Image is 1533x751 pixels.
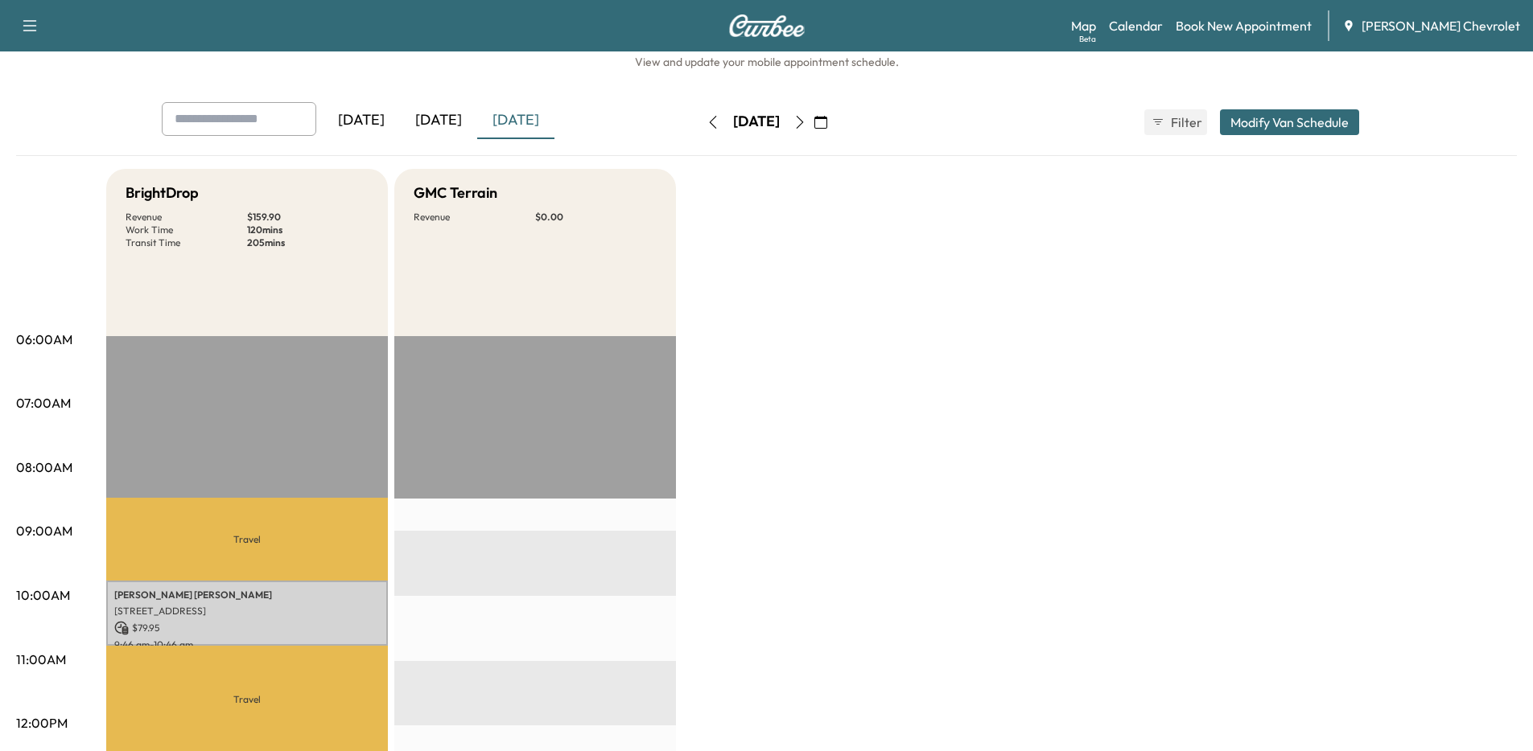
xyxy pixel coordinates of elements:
p: 08:00AM [16,458,72,477]
p: [PERSON_NAME] [PERSON_NAME] [114,589,380,601]
p: 07:00AM [16,393,71,412]
div: [DATE] [323,102,400,139]
p: 09:00AM [16,521,72,540]
p: 9:46 am - 10:46 am [114,638,380,651]
p: 12:00PM [16,713,68,733]
p: Travel [106,498,388,580]
span: [PERSON_NAME] Chevrolet [1362,16,1520,35]
p: 10:00AM [16,585,70,605]
p: Revenue [414,211,535,224]
button: Filter [1144,109,1207,135]
div: [DATE] [733,112,780,132]
p: 120 mins [247,224,369,236]
div: Beta [1079,33,1096,45]
p: Work Time [126,224,247,236]
h5: BrightDrop [126,182,199,204]
a: MapBeta [1071,16,1096,35]
p: $ 0.00 [535,211,657,224]
p: $ 79.95 [114,621,380,635]
div: [DATE] [400,102,477,139]
h6: View and update your mobile appointment schedule. [16,54,1517,70]
span: Filter [1171,113,1200,132]
p: Revenue [126,211,247,224]
a: Book New Appointment [1176,16,1312,35]
p: 205 mins [247,236,369,249]
a: Calendar [1109,16,1163,35]
h5: GMC Terrain [414,182,497,204]
div: [DATE] [477,102,554,139]
p: 11:00AM [16,650,66,669]
img: Curbee Logo [728,14,806,37]
p: [STREET_ADDRESS] [114,605,380,618]
p: Transit Time [126,236,247,249]
p: $ 159.90 [247,211,369,224]
button: Modify Van Schedule [1220,109,1359,135]
p: 06:00AM [16,330,72,349]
